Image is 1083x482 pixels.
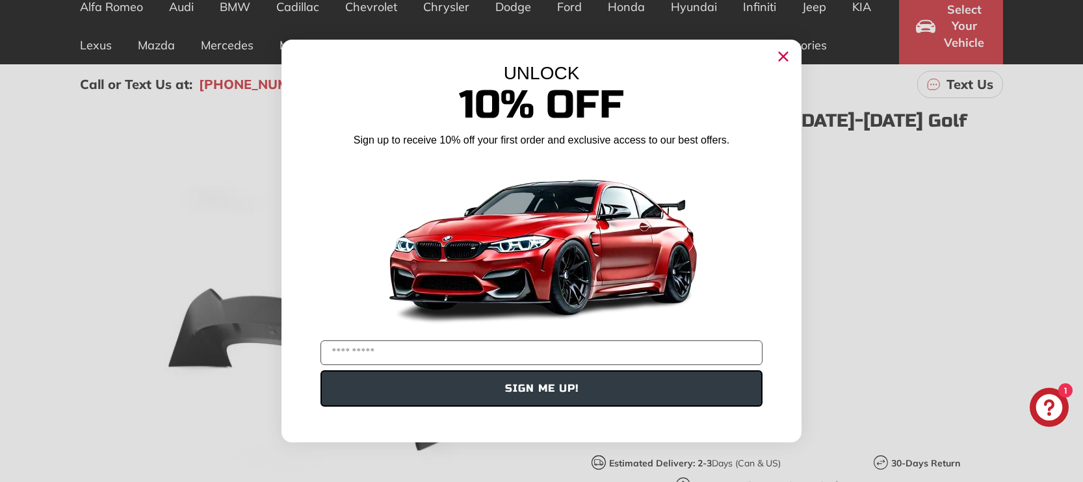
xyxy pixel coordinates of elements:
button: Close dialog [773,46,794,67]
inbox-online-store-chat: Shopify online store chat [1026,388,1073,430]
img: Banner showing BMW 4 Series Body kit [379,153,704,335]
span: 10% Off [459,81,624,129]
span: Sign up to receive 10% off your first order and exclusive access to our best offers. [354,134,729,146]
button: SIGN ME UP! [320,370,763,407]
span: UNLOCK [504,63,580,83]
input: YOUR EMAIL [320,340,763,365]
